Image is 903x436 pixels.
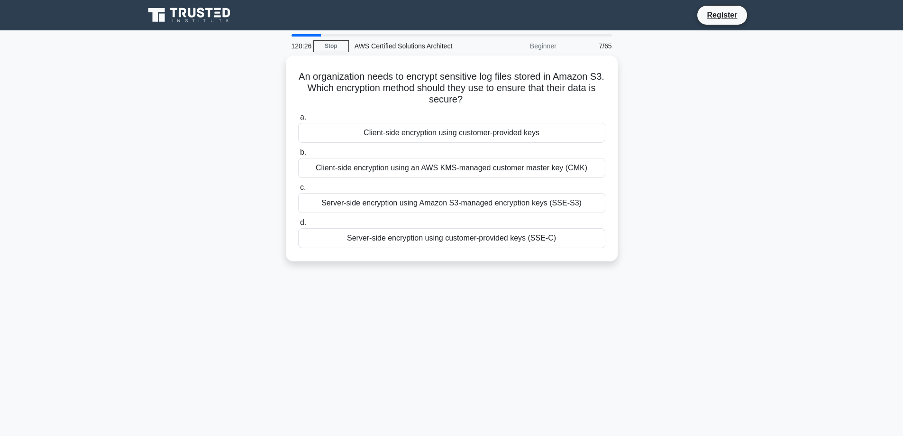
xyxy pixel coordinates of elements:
div: Server-side encryption using Amazon S3-managed encryption keys (SSE-S3) [298,193,605,213]
div: Client-side encryption using customer-provided keys [298,123,605,143]
span: a. [300,113,306,121]
h5: An organization needs to encrypt sensitive log files stored in Amazon S3. Which encryption method... [297,71,606,106]
span: b. [300,148,306,156]
span: d. [300,218,306,226]
div: Server-side encryption using customer-provided keys (SSE-C) [298,228,605,248]
div: 120:26 [286,37,313,56]
div: 7/65 [562,37,618,56]
a: Stop [313,40,349,52]
div: AWS Certified Solutions Architect [349,37,479,56]
div: Client-side encryption using an AWS KMS-managed customer master key (CMK) [298,158,605,178]
a: Register [701,9,743,21]
span: c. [300,183,306,191]
div: Beginner [479,37,562,56]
